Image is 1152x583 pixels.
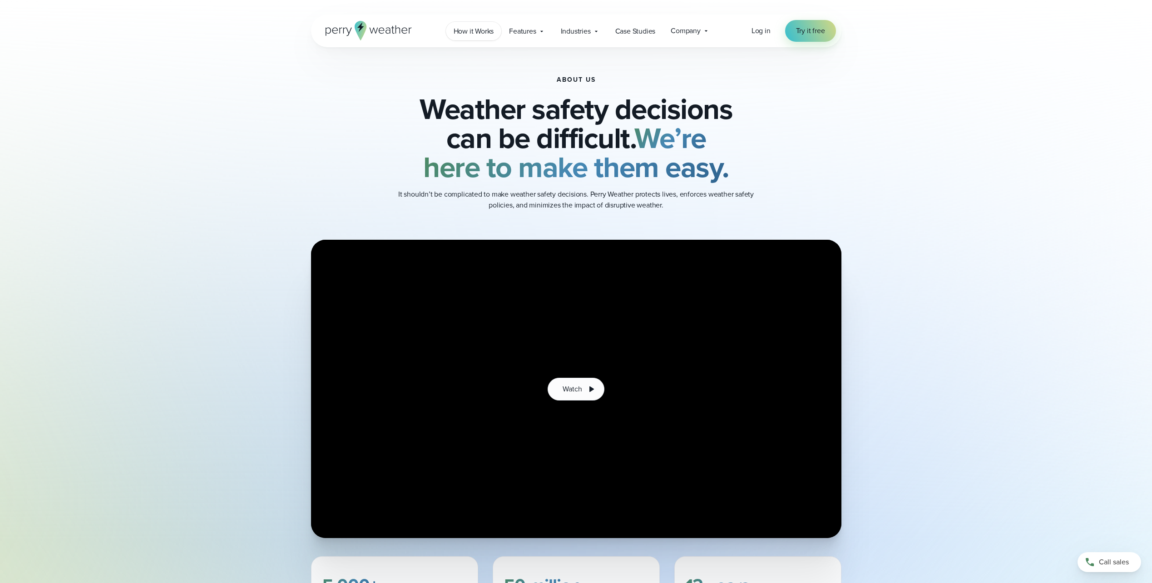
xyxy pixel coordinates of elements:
strong: We’re here to make them easy. [423,117,729,188]
span: Try it free [796,25,825,36]
a: How it Works [446,22,502,40]
p: It shouldn’t be complicated to make weather safety decisions. Perry Weather protects lives, enfor... [395,189,758,211]
button: Watch [548,378,604,400]
span: Company [671,25,701,36]
h2: Weather safety decisions can be difficult. [356,94,796,182]
span: Features [509,26,536,37]
a: Log in [752,25,771,36]
a: Try it free [785,20,836,42]
span: Case Studies [615,26,656,37]
h1: About Us [557,76,596,84]
a: Call sales [1078,552,1141,572]
a: Case Studies [608,22,663,40]
span: Industries [561,26,591,37]
span: Watch [563,384,582,395]
span: How it Works [454,26,494,37]
span: Call sales [1099,557,1129,568]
